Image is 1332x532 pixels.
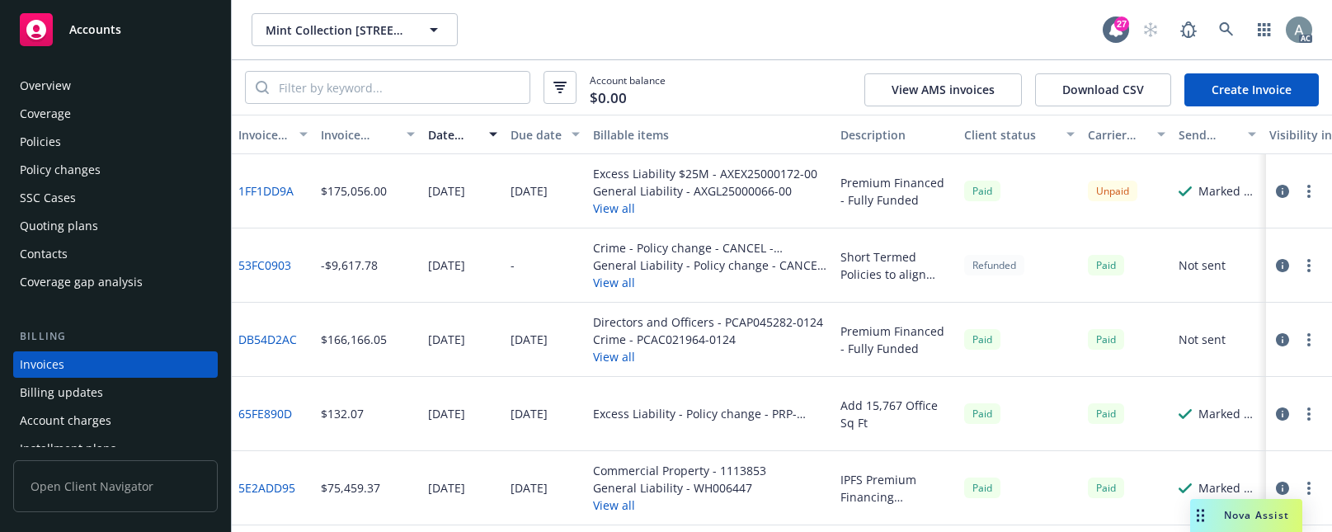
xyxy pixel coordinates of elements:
a: Switch app [1248,13,1281,46]
button: Description [834,115,958,154]
div: Client status [964,126,1057,144]
div: Short Termed Policies to align with Commercial Property [840,248,951,283]
div: Paid [964,478,1000,498]
div: Drag to move [1190,499,1211,532]
a: Account charges [13,407,218,434]
a: Policy changes [13,157,218,183]
div: [DATE] [428,257,465,274]
div: Date issued [428,126,479,144]
div: Coverage [20,101,71,127]
span: Account balance [590,73,666,101]
div: Billable items [593,126,827,144]
div: Excess Liability - Policy change - PRP-253288001-00-2213742 [593,405,827,422]
button: View AMS invoices [864,73,1022,106]
button: View all [593,348,823,365]
div: Marked as sent [1198,405,1256,422]
div: Premium Financed - Fully Funded [840,322,951,357]
a: Report a Bug [1172,13,1205,46]
a: 1FF1DD9A [238,182,294,200]
div: Refunded [964,255,1024,275]
div: -$9,617.78 [321,257,378,274]
div: [DATE] [511,479,548,497]
div: - [511,257,515,274]
div: Billing updates [20,379,103,406]
div: Due date [511,126,562,144]
div: Paid [1088,329,1124,350]
div: [DATE] [428,331,465,348]
div: Quoting plans [20,213,98,239]
button: Invoice amount [314,115,421,154]
a: Contacts [13,241,218,267]
span: Paid [1088,403,1124,424]
a: Invoices [13,351,218,378]
div: Account charges [20,407,111,434]
img: photo [1286,16,1312,43]
div: Paid [1088,478,1124,498]
div: Not sent [1179,331,1226,348]
a: Start snowing [1134,13,1167,46]
button: Mint Collection [STREET_ADDRESS][PERSON_NAME] Condominium Owners' Association [252,13,458,46]
a: Overview [13,73,218,99]
div: Paid [964,403,1000,424]
span: $0.00 [590,87,627,109]
a: 53FC0903 [238,257,291,274]
button: Carrier status [1081,115,1172,154]
button: Send result [1172,115,1263,154]
div: Paid [1088,255,1124,275]
button: Invoice ID [232,115,314,154]
div: Description [840,126,951,144]
div: 27 [1114,16,1129,31]
div: Marked as sent [1198,182,1256,200]
button: Billable items [586,115,834,154]
div: Installment plans [20,435,116,462]
div: Excess Liability $25M - AXEX25000172-00 [593,165,817,182]
div: Carrier status [1088,126,1147,144]
a: Create Invoice [1184,73,1319,106]
div: Overview [20,73,71,99]
div: [DATE] [511,405,548,422]
a: Accounts [13,7,218,53]
a: Billing updates [13,379,218,406]
a: SSC Cases [13,185,218,211]
span: Paid [964,329,1000,350]
div: IPFS Premium Financing Agreement Down Payment:$53,354.74 1st Installment: $22,104.63 Total Amount... [840,471,951,506]
div: General Liability - AXGL25000066-00 [593,182,817,200]
button: Due date [504,115,586,154]
div: Policy changes [20,157,101,183]
div: Not sent [1179,257,1226,274]
span: Open Client Navigator [13,460,218,512]
button: Client status [958,115,1081,154]
div: General Liability - WH006447 [593,479,766,497]
button: Nova Assist [1190,499,1302,532]
div: Paid [964,181,1000,201]
div: [DATE] [428,405,465,422]
a: Coverage [13,101,218,127]
input: Filter by keyword... [269,72,530,103]
span: Accounts [69,23,121,36]
button: View all [593,200,817,217]
div: SSC Cases [20,185,76,211]
div: Unpaid [1088,181,1137,201]
div: Invoice ID [238,126,289,144]
div: Invoice amount [321,126,397,144]
button: Date issued [421,115,504,154]
div: $132.07 [321,405,364,422]
div: $175,056.00 [321,182,387,200]
div: Policies [20,129,61,155]
button: View all [593,274,827,291]
button: Download CSV [1035,73,1171,106]
div: Coverage gap analysis [20,269,143,295]
div: [DATE] [511,182,548,200]
div: Invoices [20,351,64,378]
div: [DATE] [511,331,548,348]
div: [DATE] [428,182,465,200]
div: Commercial Property - 1113853 [593,462,766,479]
div: General Liability - Policy change - CANCEL - WH006447 [593,257,827,274]
a: 5E2ADD95 [238,479,295,497]
div: Directors and Officers - PCAP045282-0124 [593,313,823,331]
div: Contacts [20,241,68,267]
